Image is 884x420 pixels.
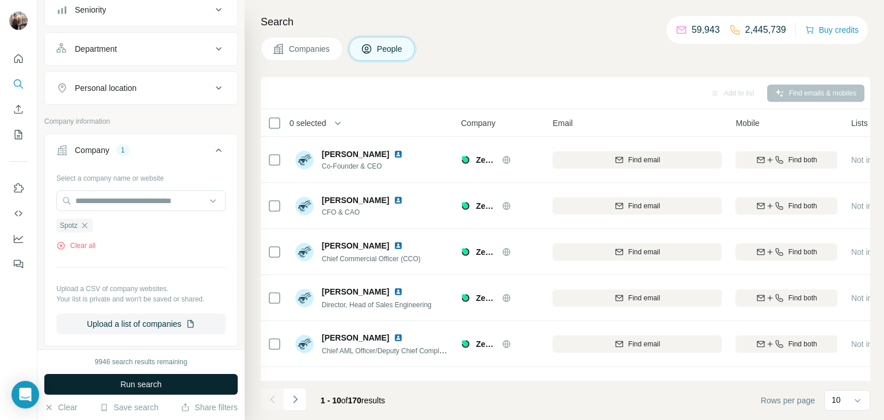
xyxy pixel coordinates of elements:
img: LinkedIn logo [394,333,403,342]
p: 2,445,739 [745,23,786,37]
img: LinkedIn logo [394,241,403,250]
p: 10 [832,394,841,406]
button: Dashboard [9,228,28,249]
button: Find email [552,197,722,215]
span: 170 [348,396,361,405]
span: results [321,396,385,405]
div: Department [75,43,117,55]
div: 9946 search results remaining [95,357,188,367]
span: Chief AML Officer/Deputy Chief Compliance Officer [322,346,478,355]
h4: Search [261,14,870,30]
div: Open Intercom Messenger [12,381,39,408]
span: Find email [628,201,660,211]
img: Logo of Zero Hash [461,155,470,165]
button: Buy credits [805,22,859,38]
p: 59,943 [692,23,720,37]
div: Seniority [75,4,106,16]
img: Avatar [295,151,314,169]
p: Company information [44,116,238,127]
span: Find email [628,339,660,349]
span: [PERSON_NAME] [322,194,389,206]
button: Clear [44,402,77,413]
span: Find both [788,247,817,257]
span: Email [552,117,573,129]
span: Company [461,117,496,129]
button: Navigate to next page [284,388,307,411]
img: Avatar [9,12,28,30]
span: [PERSON_NAME] [322,286,389,297]
span: Zero Hash [476,338,496,350]
span: Find both [788,339,817,349]
img: LinkedIn logo [394,287,403,296]
button: Search [9,74,28,94]
div: Company [75,144,109,156]
span: Find both [788,155,817,165]
button: Feedback [9,254,28,274]
img: Avatar [295,243,314,261]
div: Select a company name or website [56,169,226,184]
button: Clear all [56,240,96,251]
p: Your list is private and won't be saved or shared. [56,294,226,304]
span: Zero Hash [476,200,496,212]
span: [PERSON_NAME] [322,240,389,251]
button: Find email [552,151,722,169]
span: Zero Hash [476,246,496,258]
button: Find email [552,335,722,353]
button: Find both [736,151,837,169]
button: Use Surfe API [9,203,28,224]
img: Logo of Zero Hash [461,247,470,257]
span: Companies [289,43,331,55]
img: Avatar [295,381,314,399]
button: Find email [552,243,722,261]
img: Logo of Zero Hash [461,201,470,211]
img: Avatar [295,335,314,353]
span: Director, Head of Sales Engineering [322,301,432,309]
span: Chief Commercial Officer (CCO) [322,255,421,263]
span: [PERSON_NAME] [322,148,389,160]
button: Save search [100,402,158,413]
button: My lists [9,124,28,145]
span: People [377,43,403,55]
div: Personal location [75,82,136,94]
span: Zero Hash [476,292,496,304]
span: Lists [851,117,868,129]
span: [PERSON_NAME] [322,332,389,343]
img: Avatar [295,197,314,215]
button: Find both [736,243,837,261]
p: Upload a CSV of company websites. [56,284,226,294]
img: Avatar [295,289,314,307]
span: Find both [788,293,817,303]
span: of [341,396,348,405]
button: Company1 [45,136,237,169]
img: Logo of Zero Hash [461,293,470,303]
span: Find email [628,155,660,165]
img: LinkedIn logo [394,196,403,205]
button: Quick start [9,48,28,69]
span: 0 selected [289,117,326,129]
img: LinkedIn logo [394,150,403,159]
span: [PERSON_NAME] [PERSON_NAME] [322,380,459,389]
span: 1 - 10 [321,396,341,405]
button: Use Surfe on LinkedIn [9,178,28,198]
span: Find both [788,201,817,211]
button: Find email [552,289,722,307]
button: Upload a list of companies [56,314,226,334]
img: LinkedIn logo [425,380,435,389]
button: Run search [44,374,238,395]
span: CFO & CAO [322,207,417,217]
button: Find both [736,197,837,215]
button: Find both [736,335,837,353]
span: Zero Hash [476,154,496,166]
span: Spotz [60,220,78,231]
span: Run search [120,379,162,390]
button: Personal location [45,74,237,102]
img: Logo of Zero Hash [461,339,470,349]
span: Find email [628,293,660,303]
span: Co-Founder & CEO [322,161,417,171]
button: Share filters [181,402,238,413]
span: Find email [628,247,660,257]
button: Department [45,35,237,63]
div: 1 [116,145,129,155]
button: Find both [736,289,837,307]
span: Rows per page [761,395,815,406]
